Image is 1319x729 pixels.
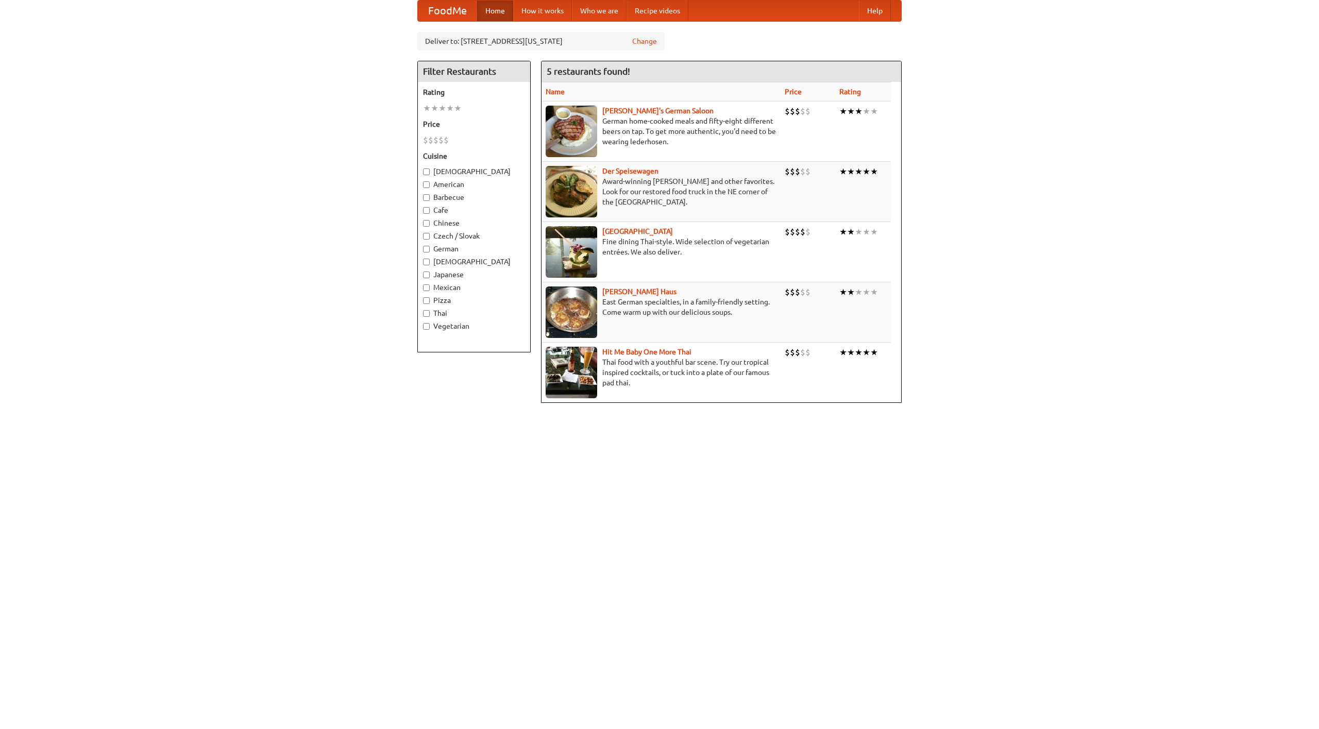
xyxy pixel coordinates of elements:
li: $ [785,347,790,358]
label: Vegetarian [423,321,525,331]
a: Rating [839,88,861,96]
a: Change [632,36,657,46]
li: ★ [870,347,878,358]
p: Award-winning [PERSON_NAME] and other favorites. Look for our restored food truck in the NE corne... [546,176,776,207]
li: ★ [839,286,847,298]
input: Mexican [423,284,430,291]
b: Der Speisewagen [602,167,658,175]
li: $ [800,166,805,177]
label: Japanese [423,269,525,280]
img: babythai.jpg [546,347,597,398]
h5: Cuisine [423,151,525,161]
li: $ [790,286,795,298]
li: $ [785,166,790,177]
img: kohlhaus.jpg [546,286,597,338]
li: ★ [863,347,870,358]
li: ★ [847,226,855,238]
li: ★ [839,226,847,238]
input: American [423,181,430,188]
a: [GEOGRAPHIC_DATA] [602,227,673,235]
input: Pizza [423,297,430,304]
h4: Filter Restaurants [418,61,530,82]
input: Barbecue [423,194,430,201]
li: $ [795,347,800,358]
li: $ [805,106,810,117]
li: ★ [847,106,855,117]
a: Price [785,88,802,96]
input: [DEMOGRAPHIC_DATA] [423,259,430,265]
input: Vegetarian [423,323,430,330]
li: $ [790,106,795,117]
a: FoodMe [418,1,477,21]
p: Thai food with a youthful bar scene. Try our tropical inspired cocktails, or tuck into a plate of... [546,357,776,388]
li: $ [790,347,795,358]
li: ★ [454,103,462,114]
li: ★ [870,106,878,117]
label: [DEMOGRAPHIC_DATA] [423,257,525,267]
img: satay.jpg [546,226,597,278]
li: $ [790,166,795,177]
li: $ [444,134,449,146]
li: ★ [863,106,870,117]
li: $ [805,286,810,298]
li: $ [795,106,800,117]
li: ★ [855,347,863,358]
label: Thai [423,308,525,318]
input: Czech / Slovak [423,233,430,240]
a: [PERSON_NAME] Haus [602,287,677,296]
input: Thai [423,310,430,317]
li: $ [795,166,800,177]
img: speisewagen.jpg [546,166,597,217]
li: $ [423,134,428,146]
h5: Price [423,119,525,129]
li: $ [805,166,810,177]
li: ★ [870,166,878,177]
li: $ [428,134,433,146]
img: esthers.jpg [546,106,597,157]
li: ★ [855,286,863,298]
li: ★ [855,226,863,238]
li: $ [785,226,790,238]
li: ★ [870,286,878,298]
p: East German specialties, in a family-friendly setting. Come warm up with our delicious soups. [546,297,776,317]
li: ★ [863,226,870,238]
li: ★ [839,347,847,358]
label: Mexican [423,282,525,293]
li: $ [805,347,810,358]
ng-pluralize: 5 restaurants found! [547,66,630,76]
label: German [423,244,525,254]
a: Hit Me Baby One More Thai [602,348,691,356]
label: Pizza [423,295,525,306]
a: [PERSON_NAME]'s German Saloon [602,107,714,115]
li: ★ [870,226,878,238]
label: [DEMOGRAPHIC_DATA] [423,166,525,177]
li: $ [438,134,444,146]
li: $ [433,134,438,146]
li: $ [805,226,810,238]
li: $ [785,286,790,298]
a: Help [859,1,891,21]
a: Home [477,1,513,21]
li: $ [800,286,805,298]
label: Cafe [423,205,525,215]
input: German [423,246,430,252]
li: $ [785,106,790,117]
input: Cafe [423,207,430,214]
li: ★ [839,106,847,117]
li: ★ [839,166,847,177]
li: $ [795,226,800,238]
a: Who we are [572,1,627,21]
a: How it works [513,1,572,21]
li: ★ [847,286,855,298]
label: American [423,179,525,190]
li: $ [800,106,805,117]
label: Czech / Slovak [423,231,525,241]
li: $ [800,226,805,238]
li: $ [795,286,800,298]
input: Japanese [423,272,430,278]
p: Fine dining Thai-style. Wide selection of vegetarian entrées. We also deliver. [546,236,776,257]
li: ★ [446,103,454,114]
